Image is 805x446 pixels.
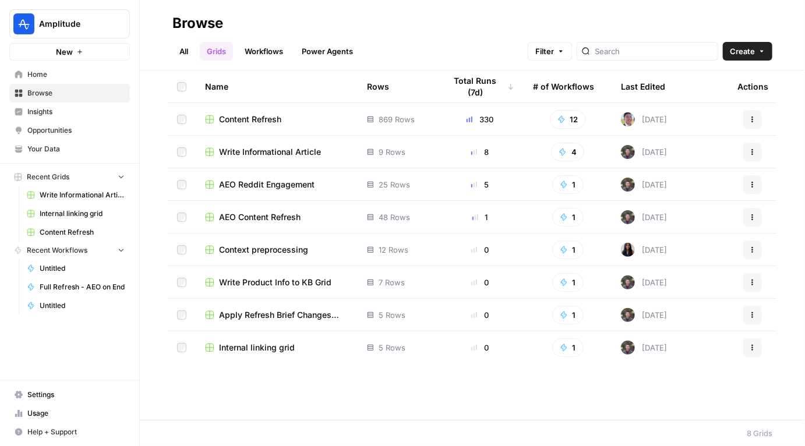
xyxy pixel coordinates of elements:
[27,69,125,80] span: Home
[219,114,281,125] span: Content Refresh
[205,211,348,223] a: AEO Content Refresh
[9,9,130,38] button: Workspace: Amplitude
[219,342,295,353] span: Internal linking grid
[379,114,415,125] span: 869 Rows
[22,259,130,278] a: Untitled
[27,408,125,419] span: Usage
[40,263,125,274] span: Untitled
[205,179,348,190] a: AEO Reddit Engagement
[22,278,130,296] a: Full Refresh - AEO on End
[205,114,348,125] a: Content Refresh
[56,46,73,58] span: New
[446,277,514,288] div: 0
[367,70,389,102] div: Rows
[621,308,667,322] div: [DATE]
[9,102,130,121] a: Insights
[40,227,125,238] span: Content Refresh
[446,70,514,102] div: Total Runs (7d)
[219,211,301,223] span: AEO Content Refresh
[621,112,635,126] img: 99f2gcj60tl1tjps57nny4cf0tt1
[22,186,130,204] a: Write Informational Article
[219,309,348,321] span: Apply Refresh Brief Changes Grid
[9,168,130,186] button: Recent Grids
[9,404,130,423] a: Usage
[205,342,348,353] a: Internal linking grid
[621,178,635,192] img: maow1e9ocotky9esmvpk8ol9rk58
[219,277,331,288] span: Write Product Info to KB Grid
[9,65,130,84] a: Home
[238,42,290,61] a: Workflows
[40,190,125,200] span: Write Informational Article
[552,208,584,226] button: 1
[621,243,635,257] img: rox323kbkgutb4wcij4krxobkpon
[27,427,125,437] span: Help + Support
[737,70,768,102] div: Actions
[550,110,586,129] button: 12
[528,42,572,61] button: Filter
[621,178,667,192] div: [DATE]
[621,275,635,289] img: maow1e9ocotky9esmvpk8ol9rk58
[621,275,667,289] div: [DATE]
[40,208,125,219] span: Internal linking grid
[27,107,125,117] span: Insights
[40,300,125,311] span: Untitled
[27,88,125,98] span: Browse
[379,146,405,158] span: 9 Rows
[39,18,110,30] span: Amplitude
[621,70,665,102] div: Last Edited
[595,45,713,57] input: Search
[40,282,125,292] span: Full Refresh - AEO on End
[621,308,635,322] img: maow1e9ocotky9esmvpk8ol9rk58
[723,42,772,61] button: Create
[379,244,408,256] span: 12 Rows
[621,210,667,224] div: [DATE]
[621,341,635,355] img: maow1e9ocotky9esmvpk8ol9rk58
[13,13,34,34] img: Amplitude Logo
[446,146,514,158] div: 8
[621,341,667,355] div: [DATE]
[621,243,667,257] div: [DATE]
[446,342,514,353] div: 0
[22,223,130,242] a: Content Refresh
[446,309,514,321] div: 0
[552,338,584,357] button: 1
[552,175,584,194] button: 1
[621,145,635,159] img: maow1e9ocotky9esmvpk8ol9rk58
[379,342,405,353] span: 5 Rows
[379,211,410,223] span: 48 Rows
[9,43,130,61] button: New
[552,306,584,324] button: 1
[379,277,405,288] span: 7 Rows
[621,112,667,126] div: [DATE]
[27,125,125,136] span: Opportunities
[27,172,69,182] span: Recent Grids
[27,390,125,400] span: Settings
[551,143,584,161] button: 4
[27,245,87,256] span: Recent Workflows
[446,244,514,256] div: 0
[446,114,514,125] div: 330
[621,210,635,224] img: maow1e9ocotky9esmvpk8ol9rk58
[219,146,321,158] span: Write Informational Article
[172,14,223,33] div: Browse
[446,211,514,223] div: 1
[295,42,360,61] a: Power Agents
[219,244,308,256] span: Context preprocessing
[9,423,130,441] button: Help + Support
[9,121,130,140] a: Opportunities
[27,144,125,154] span: Your Data
[219,179,315,190] span: AEO Reddit Engagement
[621,145,667,159] div: [DATE]
[747,427,772,439] div: 8 Grids
[22,204,130,223] a: Internal linking grid
[730,45,755,57] span: Create
[533,70,594,102] div: # of Workflows
[9,140,130,158] a: Your Data
[205,146,348,158] a: Write Informational Article
[205,244,348,256] a: Context preprocessing
[446,179,514,190] div: 5
[379,179,410,190] span: 25 Rows
[205,70,348,102] div: Name
[22,296,130,315] a: Untitled
[9,385,130,404] a: Settings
